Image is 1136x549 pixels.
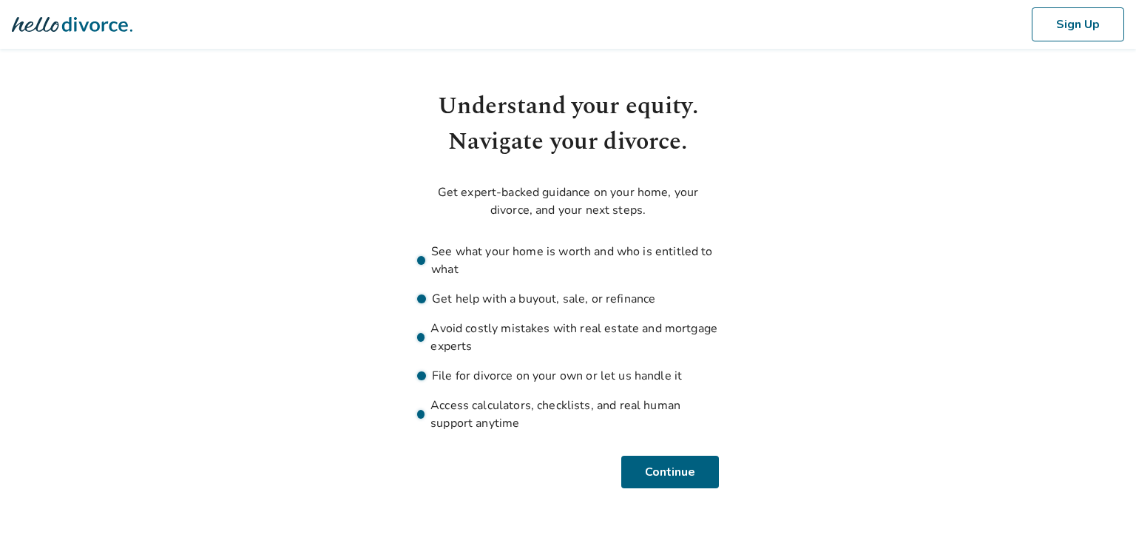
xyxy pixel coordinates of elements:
[417,183,719,219] p: Get expert-backed guidance on your home, your divorce, and your next steps.
[417,89,719,160] h1: Understand your equity. Navigate your divorce.
[417,243,719,278] li: See what your home is worth and who is entitled to what
[1032,7,1124,41] button: Sign Up
[621,456,719,488] button: Continue
[417,367,719,385] li: File for divorce on your own or let us handle it
[417,320,719,355] li: Avoid costly mistakes with real estate and mortgage experts
[417,290,719,308] li: Get help with a buyout, sale, or refinance
[417,397,719,432] li: Access calculators, checklists, and real human support anytime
